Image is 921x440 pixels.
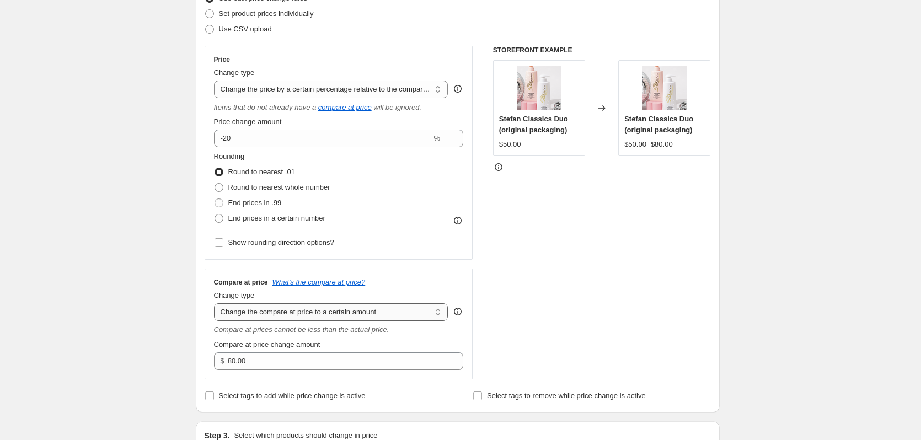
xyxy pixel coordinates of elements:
span: Change type [214,291,255,299]
i: Items that do not already have a [214,103,317,111]
input: 80.00 [228,352,447,370]
span: Round to nearest whole number [228,183,330,191]
span: Stefan Classics Duo (original packaging) [624,115,693,134]
h3: Compare at price [214,278,268,287]
button: What's the compare at price? [272,278,366,286]
h3: Price [214,55,230,64]
span: Compare at price change amount [214,340,320,348]
div: help [452,306,463,317]
div: $50.00 [499,139,521,150]
span: Price change amount [214,117,282,126]
span: Show rounding direction options? [228,238,334,246]
span: Select tags to remove while price change is active [487,391,646,400]
span: Use CSV upload [219,25,272,33]
span: Set product prices individually [219,9,314,18]
span: Rounding [214,152,245,160]
i: Compare at prices cannot be less than the actual price. [214,325,389,334]
i: will be ignored. [373,103,421,111]
button: compare at price [318,103,372,111]
span: End prices in a certain number [228,214,325,222]
span: Round to nearest .01 [228,168,295,176]
span: $ [221,357,224,365]
input: -20 [214,130,432,147]
h6: STOREFRONT EXAMPLE [493,46,711,55]
img: Untitleddesign_65_3d1d577f-a7a3-423c-9b9d-83eb15bf835d_80x.png [517,66,561,110]
img: Untitleddesign_65_3d1d577f-a7a3-423c-9b9d-83eb15bf835d_80x.png [642,66,687,110]
div: $50.00 [624,139,646,150]
span: Select tags to add while price change is active [219,391,366,400]
strike: $80.00 [651,139,673,150]
span: Change type [214,68,255,77]
span: End prices in .99 [228,198,282,207]
span: Stefan Classics Duo (original packaging) [499,115,568,134]
span: % [433,134,440,142]
div: help [452,83,463,94]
